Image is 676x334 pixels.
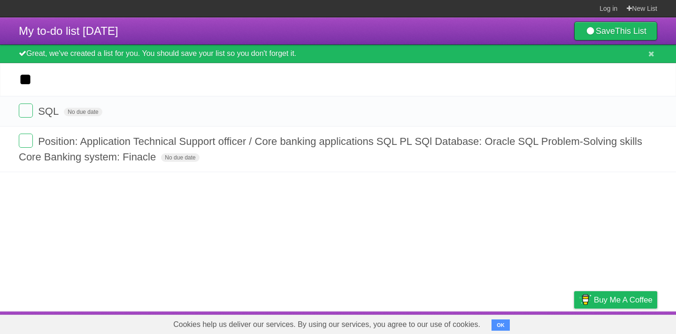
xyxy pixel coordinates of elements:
span: No due date [161,153,199,162]
span: Buy me a coffee [594,292,653,308]
span: Cookies help us deliver our services. By using our services, you agree to our use of cookies. [164,315,490,334]
a: Buy me a coffee [574,291,657,309]
a: Privacy [562,314,586,332]
span: No due date [64,108,102,116]
label: Done [19,134,33,148]
span: SQL [38,105,61,117]
label: Done [19,103,33,118]
a: Developers [480,314,518,332]
button: OK [492,319,510,331]
a: About [449,314,469,332]
a: SaveThis List [574,22,657,40]
img: Buy me a coffee [579,292,591,308]
span: My to-do list [DATE] [19,24,118,37]
span: Position: Application Technical Support officer / Core banking applications SQL PL SQl Database: ... [19,135,642,163]
a: Terms [530,314,551,332]
a: Suggest a feature [598,314,657,332]
b: This List [615,26,646,36]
